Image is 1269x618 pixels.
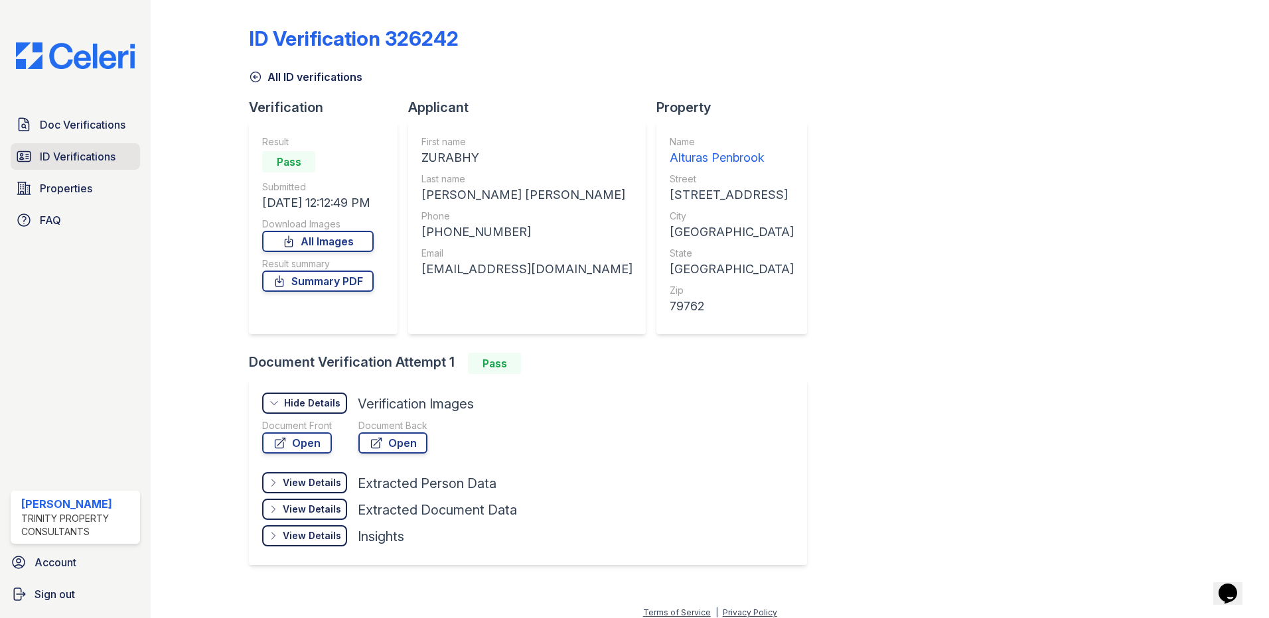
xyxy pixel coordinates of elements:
[421,247,633,260] div: Email
[670,172,794,186] div: Street
[715,607,718,617] div: |
[262,180,374,194] div: Submitted
[5,581,145,607] a: Sign out
[249,98,408,117] div: Verification
[670,260,794,278] div: [GEOGRAPHIC_DATA]
[408,98,656,117] div: Applicant
[262,419,332,432] div: Document Front
[249,353,818,374] div: Document Verification Attempt 1
[262,217,374,231] div: Download Images
[21,512,135,538] div: Trinity Property Consultants
[723,607,777,617] a: Privacy Policy
[262,151,315,172] div: Pass
[249,69,362,85] a: All ID verifications
[421,172,633,186] div: Last name
[11,111,140,138] a: Doc Verifications
[421,149,633,167] div: ZURABHY
[262,257,374,271] div: Result summary
[421,186,633,204] div: [PERSON_NAME] [PERSON_NAME]
[21,496,135,512] div: [PERSON_NAME]
[35,586,75,602] span: Sign out
[358,432,427,454] a: Open
[40,180,92,196] span: Properties
[670,284,794,297] div: Zip
[11,175,140,202] a: Properties
[262,271,374,292] a: Summary PDF
[358,474,496,493] div: Extracted Person Data
[421,135,633,149] div: First name
[656,98,818,117] div: Property
[1213,565,1256,605] iframe: chat widget
[670,223,794,241] div: [GEOGRAPHIC_DATA]
[262,194,374,212] div: [DATE] 12:12:49 PM
[358,501,517,519] div: Extracted Document Data
[670,247,794,260] div: State
[421,210,633,223] div: Phone
[358,527,404,546] div: Insights
[283,529,341,542] div: View Details
[643,607,711,617] a: Terms of Service
[468,353,521,374] div: Pass
[284,397,340,410] div: Hide Details
[421,223,633,241] div: [PHONE_NUMBER]
[670,149,794,167] div: Alturas Penbrook
[283,476,341,489] div: View Details
[11,143,140,170] a: ID Verifications
[40,212,61,228] span: FAQ
[5,549,145,576] a: Account
[11,207,140,233] a: FAQ
[249,27,459,50] div: ID Verification 326242
[262,135,374,149] div: Result
[670,297,794,316] div: 79762
[358,419,427,432] div: Document Back
[40,149,115,164] span: ID Verifications
[283,503,341,516] div: View Details
[670,186,794,204] div: [STREET_ADDRESS]
[262,231,374,252] a: All Images
[35,554,76,570] span: Account
[421,260,633,278] div: [EMAIL_ADDRESS][DOMAIN_NAME]
[670,210,794,223] div: City
[262,432,332,454] a: Open
[358,395,474,413] div: Verification Images
[670,135,794,149] div: Name
[5,42,145,69] img: CE_Logo_Blue-a8612792a0a2168367f1c8372b55b34899dd931a85d93a1a3d3e32e68fde9ad4.png
[670,135,794,167] a: Name Alturas Penbrook
[40,117,125,133] span: Doc Verifications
